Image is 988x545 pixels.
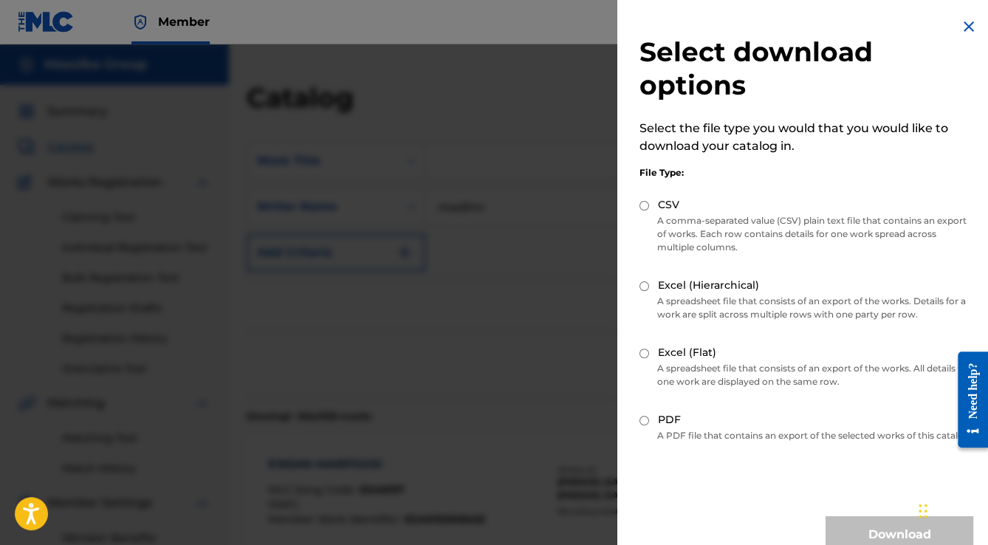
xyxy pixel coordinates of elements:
div: File Type: [639,166,973,179]
img: Top Rightsholder [131,13,149,31]
label: CSV [658,197,679,213]
label: Excel (Flat) [658,345,716,360]
p: A comma-separated value (CSV) plain text file that contains an export of works. Each row contains... [639,214,973,254]
p: Select the file type you would that you would like to download your catalog in. [639,120,973,155]
img: MLC Logo [18,11,75,32]
label: PDF [658,412,681,428]
iframe: Resource Center [947,340,988,459]
span: Member [158,13,210,30]
div: Drag [919,489,927,533]
h2: Select download options [639,35,973,102]
label: Excel (Hierarchical) [658,278,759,293]
p: A spreadsheet file that consists of an export of the works. Details for a work are split across m... [639,295,973,321]
p: A spreadsheet file that consists of an export of the works. All details for one work are displaye... [639,362,973,388]
p: A PDF file that contains an export of the selected works of this catalog. [639,429,973,442]
iframe: Chat Widget [914,474,988,545]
